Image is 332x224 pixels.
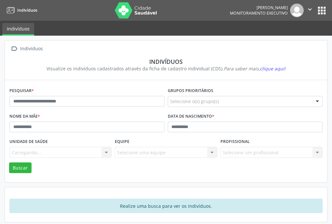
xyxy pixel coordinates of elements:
label: Data de nascimento [168,112,214,122]
label: Nome da mãe [9,112,40,122]
span: Indivíduos [17,7,37,13]
i:  [9,44,19,53]
div: [PERSON_NAME] [230,5,288,10]
label: Equipe [115,137,129,147]
a:  Indivíduos [9,44,44,53]
span: Monitoramento Executivo [230,10,288,16]
img: img [290,4,304,17]
span: clique aqui! [260,65,286,72]
div: Realize uma busca para ver os indivíduos. [9,199,323,213]
div: Indivíduos [14,58,318,65]
button:  [304,4,316,17]
label: Profissional [220,137,250,147]
label: Grupos prioritários [168,86,213,96]
a: Indivíduos [2,23,34,36]
button: Buscar [9,162,32,173]
i: Para saber mais, [224,65,286,72]
span: Selecione o(s) grupo(s) [170,98,219,105]
a: Indivíduos [5,5,37,16]
label: Pesquisar [9,86,34,96]
label: Unidade de saúde [9,137,48,147]
button: apps [316,5,327,16]
div: Indivíduos [19,44,44,53]
i:  [306,6,313,13]
div: Visualize os indivíduos cadastrados através da ficha de cadastro individual (CDS). [14,65,318,72]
